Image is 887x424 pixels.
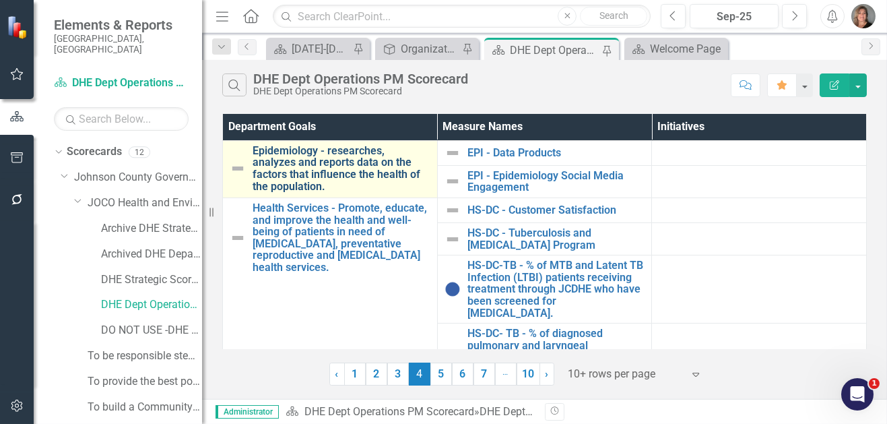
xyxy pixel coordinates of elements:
[437,198,652,223] td: Double-Click to Edit Right Click for Context Menu
[54,75,189,91] a: DHE Dept Operations PM Scorecard
[101,297,202,313] a: DHE Dept Operations PM Scorecard
[430,363,452,386] a: 5
[74,170,202,185] a: Johnson County Government
[445,231,461,247] img: Not Defined
[253,145,430,192] a: Epidemiology - researches, analyzes and reports data on the factors that influence the health of ...
[599,10,628,21] span: Search
[467,147,645,159] a: EPI - Data Products
[304,405,474,418] a: DHE Dept Operations PM Scorecard
[216,405,279,419] span: Administrator
[445,145,461,161] img: Not Defined
[694,9,774,25] div: Sep-25
[628,40,725,57] a: Welcome Page
[452,363,473,386] a: 6
[467,328,645,399] a: HS-DC- TB - % of diagnosed pulmonary and laryngeal [MEDICAL_DATA] (MTB) cases will be started on ...
[517,363,540,386] a: 10
[223,140,438,198] td: Double-Click to Edit Right Click for Context Menu
[129,146,150,158] div: 12
[467,227,645,251] a: HS-DC - Tuberculosis and [MEDICAL_DATA] Program
[445,281,461,297] img: No Information
[273,5,651,28] input: Search ClearPoint...
[851,4,876,28] img: Debra Kellison
[379,40,459,57] a: Organizational Development - focus on improving JCDHE’s competency, capability and capacity throu...
[101,272,202,288] a: DHE Strategic Scorecard-Current Year's Plan
[437,324,652,404] td: Double-Click to Edit Right Click for Context Menu
[7,15,30,38] img: ClearPoint Strategy
[480,405,649,418] div: DHE Dept Operations PM Scorecard
[510,42,599,59] div: DHE Dept Operations PM Scorecard
[467,204,645,216] a: HS-DC - Customer Satisfaction
[467,170,645,193] a: EPI - Epidemiology Social Media Engagement
[269,40,350,57] a: [DATE]-[DATE] SP - Current Year Annual Plan Report
[841,378,874,411] iframe: Intercom live chat
[650,40,725,57] div: Welcome Page
[88,195,202,211] a: JOCO Health and Environment
[869,378,880,389] span: 1
[445,173,461,189] img: Not Defined
[437,255,652,324] td: Double-Click to Edit Right Click for Context Menu
[253,202,430,274] a: Health Services - Promote, educate, and improve the health and well-being of patients in need of ...
[253,71,468,86] div: DHE Dept Operations PM Scorecard
[409,363,430,386] span: 4
[437,140,652,165] td: Double-Click to Edit Right Click for Context Menu
[292,40,350,57] div: [DATE]-[DATE] SP - Current Year Annual Plan Report
[88,374,202,390] a: To provide the best possible mandatory and discretionary services
[101,221,202,237] a: Archive DHE Strategic Plan Scorecard
[335,367,339,380] span: ‹
[54,33,189,55] small: [GEOGRAPHIC_DATA], [GEOGRAPHIC_DATA]
[101,247,202,262] a: Archived DHE Department Operations
[230,160,246,177] img: Not Defined
[467,260,645,319] a: HS-DC-TB - % of MTB and Latent TB Infection (LTBI) patients receiving treatment through JCDHE who...
[286,404,535,420] div: »
[401,40,459,57] div: Organizational Development - focus on improving JCDHE’s competency, capability and capacity throu...
[473,363,495,386] a: 7
[437,165,652,198] td: Double-Click to Edit Right Click for Context Menu
[344,363,366,386] a: 1
[387,363,409,386] a: 3
[437,223,652,255] td: Double-Click to Edit Right Click for Context Menu
[230,230,246,246] img: Not Defined
[101,323,202,338] a: DO NOT USE -DHE Division PM Scorecard
[546,367,549,380] span: ›
[88,349,202,364] a: To be responsible stewards of taxpayers' money​
[67,144,122,160] a: Scorecards
[445,202,461,218] img: Not Defined
[253,86,468,96] div: DHE Dept Operations PM Scorecard
[54,17,189,33] span: Elements & Reports
[88,400,202,415] a: To build a Community of Choice where people want to live and work​
[54,107,189,131] input: Search Below...
[580,7,647,26] button: Search
[366,363,387,386] a: 2
[690,4,779,28] button: Sep-25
